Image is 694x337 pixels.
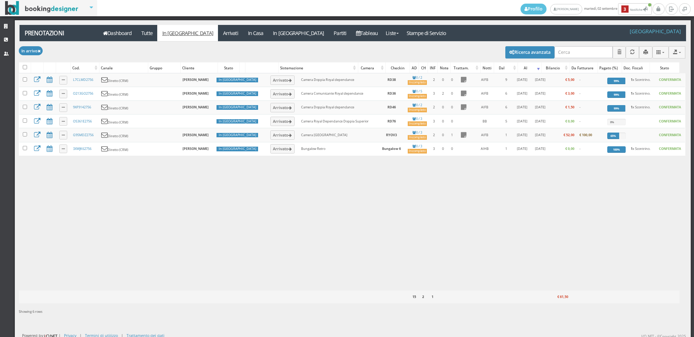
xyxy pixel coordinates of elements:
[565,119,574,124] b: € 0,00
[98,25,137,41] a: Dashboard
[299,101,378,115] td: Camera Doppia Royal dependance
[387,77,396,82] b: RD38
[351,25,383,41] a: Tableau
[299,87,378,101] td: Camera Comunicante Royal dependance
[438,63,450,73] div: Note
[621,5,629,13] b: 3
[628,87,655,101] td: x Scontrino.
[542,63,570,73] div: Bilancio
[541,292,570,302] div: € 61,50
[570,63,597,73] div: Da Fatturare
[518,63,541,73] div: Al
[659,133,681,137] b: CONFERMATA
[99,142,147,156] td: Diretto (CRM)
[499,101,513,115] td: 6
[499,115,513,128] td: 5
[402,25,451,41] a: Stampe di Servizio
[565,146,574,151] b: € 0,00
[419,63,428,73] div: CH
[577,142,605,156] td: -
[438,128,447,142] td: 0
[631,146,633,151] b: 1
[270,130,295,140] button: Arrivato
[99,73,147,87] td: Diretto (CRM)
[565,91,574,96] b: € 3,00
[408,89,427,99] a: 0 / 5Incompleto
[99,128,147,142] td: Diretto (CRM)
[631,77,633,82] b: 1
[650,63,680,73] div: Stato
[19,46,43,55] button: In arrivo
[499,128,513,142] td: 1
[438,87,447,101] td: 2
[438,101,447,115] td: 0
[659,77,681,82] b: CONFERMATA
[217,91,258,96] div: In [GEOGRAPHIC_DATA]
[408,116,427,126] a: 0 / 3Incompleto
[438,115,447,128] td: 0
[565,105,574,109] b: € 1,50
[157,25,218,41] a: In [GEOGRAPHIC_DATA]
[607,133,619,139] div: 65%
[499,142,513,156] td: 1
[513,101,532,115] td: [DATE]
[607,105,626,112] div: 99%
[470,128,500,142] td: AIFB
[659,105,681,109] b: CONFERMATA
[412,294,416,299] b: 15
[299,142,378,156] td: Bungalow Retro
[532,87,549,101] td: [DATE]
[408,144,427,154] a: 0 / 3Incompleto
[532,142,549,156] td: [DATE]
[554,46,613,58] input: Cerca
[19,309,42,314] span: Showing 6 rows
[429,87,438,101] td: 3
[470,101,500,115] td: AIFB
[470,142,500,156] td: AIHB
[73,119,92,124] a: OS361E2756
[447,128,457,142] td: 1
[217,133,258,138] div: In [GEOGRAPHIC_DATA]
[299,128,378,142] td: Camera [GEOGRAPHIC_DATA]
[579,133,592,137] b: € 100,00
[408,108,427,112] div: Incompleto
[408,149,427,154] div: Incompleto
[513,128,532,142] td: [DATE]
[217,147,258,151] div: In [GEOGRAPHIC_DATA]
[607,91,626,98] div: 99%
[270,89,295,99] button: Arrivato
[270,117,295,126] button: Arrivato
[279,63,358,73] div: Sistemazione
[329,25,351,41] a: Partiti
[386,133,397,137] b: RYOV3
[429,128,438,142] td: 2
[408,135,427,140] div: Incompleto
[499,73,513,87] td: 9
[270,75,295,85] button: Arrivato
[447,73,457,87] td: 0
[408,130,427,140] a: 0 / 3Incompleto
[270,103,295,112] button: Arrivato
[513,73,532,87] td: [DATE]
[631,105,633,109] b: 1
[408,75,427,85] a: 0 / 2Incompleto
[183,146,209,151] b: [PERSON_NAME]
[520,3,652,15] span: martedì, 02 settembre
[73,77,93,82] a: L7CLMD2756
[217,105,258,110] div: In [GEOGRAPHIC_DATA]
[148,63,180,73] div: Gruppo
[20,25,94,41] a: Prenotazioni
[451,63,480,73] div: Trattam.
[447,142,457,156] td: 0
[183,77,209,82] b: [PERSON_NAME]
[630,28,681,34] h4: [GEOGRAPHIC_DATA]
[270,144,295,154] button: Arrivato
[382,25,402,41] a: Liste
[99,63,148,73] div: Canale
[607,146,626,153] div: 100%
[598,63,622,73] div: Pagato (%)
[550,4,582,14] a: [PERSON_NAME]
[386,63,410,73] div: Checkin
[659,119,681,124] b: CONFERMATA
[532,101,549,115] td: [DATE]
